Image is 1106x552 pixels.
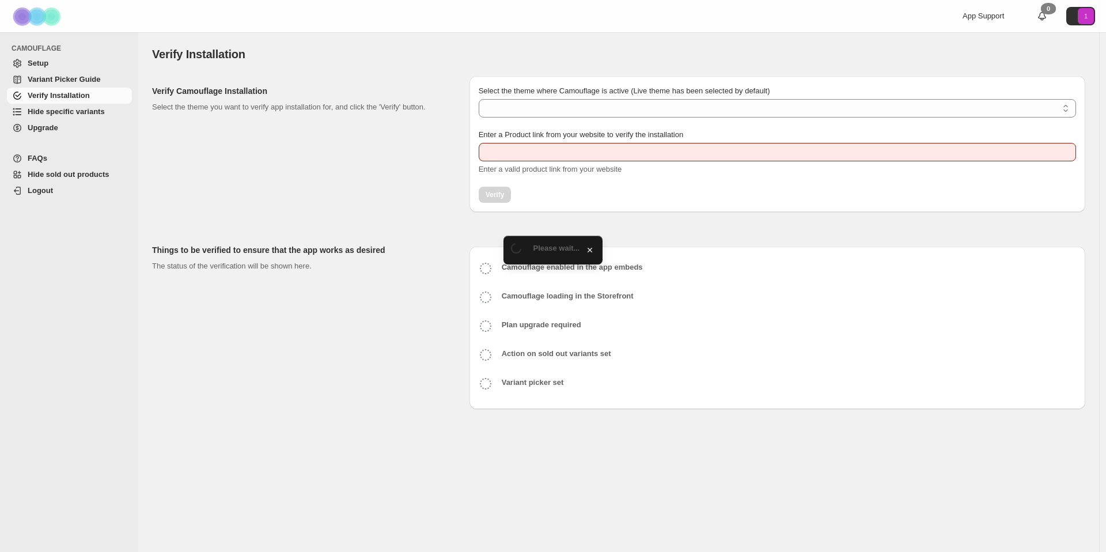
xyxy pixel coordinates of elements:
span: CAMOUFLAGE [12,44,132,53]
span: Hide specific variants [28,107,105,116]
img: Camouflage [9,1,67,32]
a: Hide sold out products [7,167,132,183]
span: Variant Picker Guide [28,75,100,84]
button: Avatar with initials 1 [1066,7,1095,25]
a: Verify Installation [7,88,132,104]
span: Hide sold out products [28,170,109,179]
span: Verify Installation [152,48,245,61]
div: 0 [1041,3,1056,14]
b: Action on sold out variants set [502,349,611,358]
a: Setup [7,55,132,71]
h2: Things to be verified to ensure that the app works as desired [152,244,451,256]
a: Logout [7,183,132,199]
span: Enter a Product link from your website to verify the installation [479,130,684,139]
span: Verify Installation [28,91,90,100]
span: Logout [28,186,53,195]
span: Avatar with initials 1 [1078,8,1094,24]
span: Upgrade [28,123,58,132]
b: Camouflage loading in the Storefront [502,292,634,300]
h2: Verify Camouflage Installation [152,85,451,97]
span: Enter a valid product link from your website [479,165,622,173]
p: Select the theme you want to verify app installation for, and click the 'Verify' button. [152,101,451,113]
b: Variant picker set [502,378,564,387]
text: 1 [1084,13,1088,20]
a: FAQs [7,150,132,167]
span: Please wait... [533,244,580,252]
a: Upgrade [7,120,132,136]
a: Hide specific variants [7,104,132,120]
span: App Support [963,12,1004,20]
a: Variant Picker Guide [7,71,132,88]
p: The status of the verification will be shown here. [152,260,451,272]
a: 0 [1036,10,1048,22]
b: Camouflage enabled in the app embeds [502,263,643,271]
b: Plan upgrade required [502,320,581,329]
span: Setup [28,59,48,67]
span: Select the theme where Camouflage is active (Live theme has been selected by default) [479,86,770,95]
span: FAQs [28,154,47,162]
